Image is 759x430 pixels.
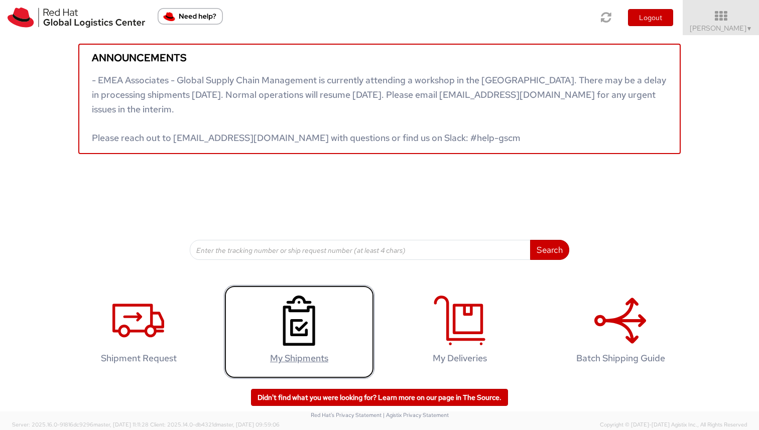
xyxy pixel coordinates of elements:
a: Didn't find what you were looking for? Learn more on our page in The Source. [251,389,508,406]
h5: Announcements [92,52,667,63]
button: Need help? [158,8,223,25]
span: master, [DATE] 09:59:06 [216,421,280,428]
span: master, [DATE] 11:11:28 [93,421,149,428]
h4: Shipment Request [74,353,203,363]
a: Announcements - EMEA Associates - Global Supply Chain Management is currently attending a worksho... [78,44,681,154]
input: Enter the tracking number or ship request number (at least 4 chars) [190,240,531,260]
img: rh-logistics-00dfa346123c4ec078e1.svg [8,8,145,28]
h4: Batch Shipping Guide [556,353,685,363]
span: Client: 2025.14.0-db4321d [150,421,280,428]
a: My Deliveries [385,285,535,379]
a: | Agistix Privacy Statement [383,411,449,418]
span: [PERSON_NAME] [690,24,752,33]
a: Batch Shipping Guide [545,285,696,379]
button: Logout [628,9,673,26]
a: My Shipments [224,285,374,379]
a: Shipment Request [63,285,214,379]
span: Server: 2025.16.0-91816dc9296 [12,421,149,428]
span: Copyright © [DATE]-[DATE] Agistix Inc., All Rights Reserved [600,421,747,429]
a: Red Hat's Privacy Statement [311,411,382,418]
h4: My Deliveries [395,353,525,363]
h4: My Shipments [234,353,364,363]
span: ▼ [746,25,752,33]
span: - EMEA Associates - Global Supply Chain Management is currently attending a workshop in the [GEOG... [92,74,666,144]
button: Search [530,240,569,260]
